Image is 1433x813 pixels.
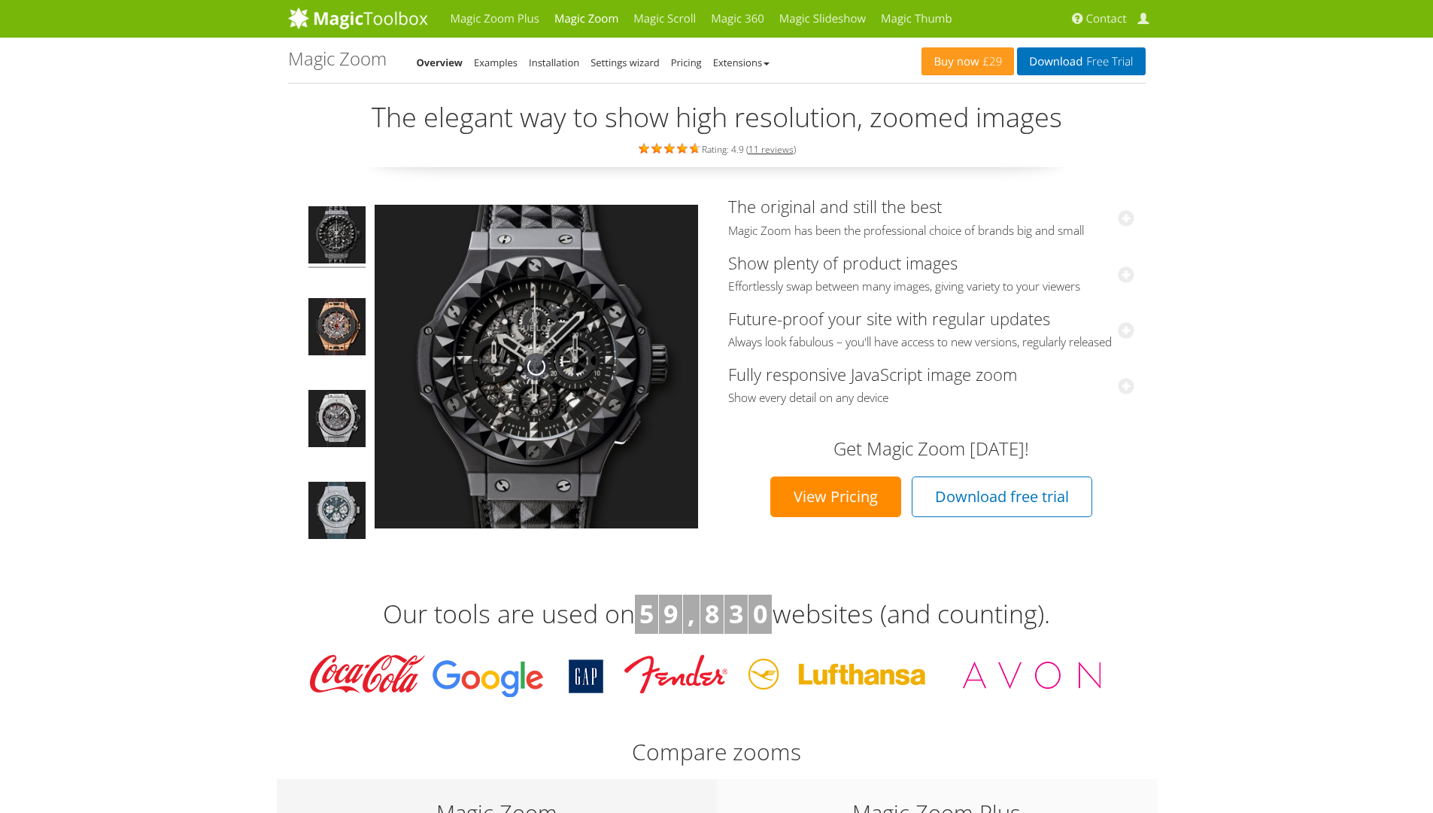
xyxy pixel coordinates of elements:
a: The original and still the bestMagic Zoom has been the professional choice of brands big and small [728,195,1134,238]
h3: Our tools are used on websites (and counting). [288,595,1146,634]
a: Extensions [713,56,770,69]
a: Future-proof your site with regular updatesAlways look fabulous – you'll have access to new versi... [728,307,1134,350]
b: 9 [663,596,678,631]
a: Big Bang Ferrari King Gold Carbon [307,297,367,361]
a: Big Bang Depeche Mode [307,205,367,269]
div: Rating: 4.9 ( ) [288,140,1146,157]
a: View Pricing [770,477,901,517]
b: , [688,596,695,631]
img: Big Bang Ferrari King Gold Carbon [308,298,366,360]
img: Big Bang Depeche Mode - Magic Zoom Demo [308,206,366,268]
b: 8 [705,596,719,631]
a: Fully responsive JavaScript image zoomShow every detail on any device [728,363,1134,406]
a: DownloadFree Trial [1017,47,1145,75]
h2: The elegant way to show high resolution, zoomed images [288,102,1146,132]
span: Effortlessly swap between many images, giving variety to your viewers [728,279,1134,294]
img: MagicToolbox.com - Image tools for your website [288,7,428,29]
span: Magic Zoom has been the professional choice of brands big and small [728,224,1134,239]
b: 3 [729,596,743,631]
a: 11 reviews [748,143,794,156]
b: 5 [639,596,654,631]
a: Big Bang Jeans [307,480,367,545]
h2: Compare zooms [288,739,1146,764]
span: Show every detail on any device [728,391,1134,406]
a: Installation [529,56,579,69]
a: Download free trial [912,477,1092,517]
a: Examples [474,56,518,69]
h1: Magic Zoom [288,49,387,69]
img: Big Bang Unico Titanium - Magic Zoom Demo [308,390,366,452]
a: Settings wizard [591,56,660,69]
span: Contact [1086,11,1127,26]
a: Big Bang Unico Titanium [307,388,367,453]
span: £29 [979,56,1003,68]
a: Pricing [671,56,702,69]
a: Buy now£29 [921,47,1014,75]
img: Big Bang Jeans - Magic Zoom Demo [308,482,366,544]
img: Magic Toolbox Customers [299,649,1134,702]
b: 0 [753,596,767,631]
span: Free Trial [1082,56,1133,68]
a: Overview [417,56,463,69]
h3: Get Magic Zoom [DATE]! [743,439,1119,458]
a: Show plenty of product imagesEffortlessly swap between many images, giving variety to your viewers [728,251,1134,294]
span: Always look fabulous – you'll have access to new versions, regularly released [728,335,1134,350]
